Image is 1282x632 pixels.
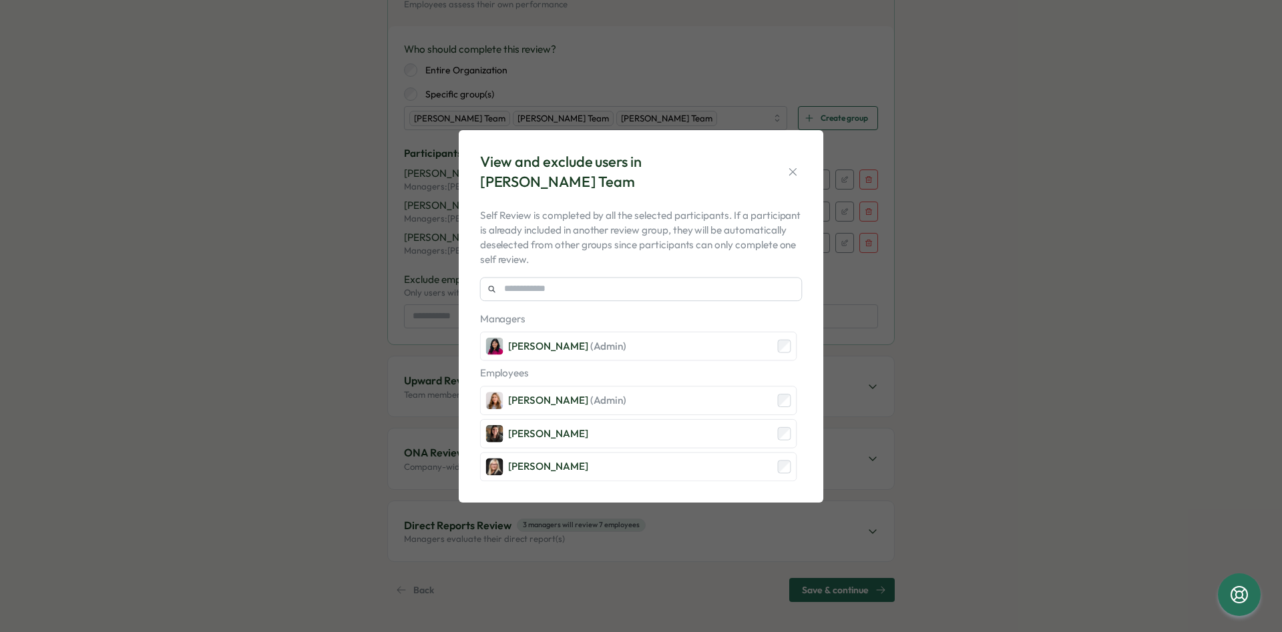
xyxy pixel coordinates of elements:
span: (Admin) [590,339,627,352]
div: View and exclude users in [PERSON_NAME] Team [480,151,752,192]
div: [PERSON_NAME] [508,392,626,407]
img: Bobbie Falk [486,458,503,475]
img: Becky Romero [486,391,503,408]
div: [PERSON_NAME] [508,459,588,474]
div: [PERSON_NAME] [508,338,626,353]
div: [PERSON_NAME] [508,426,588,440]
p: Managers [480,311,797,326]
img: Sarah Ahmari [486,424,503,442]
img: Kat Haynes [486,337,503,354]
span: (Admin) [590,393,627,406]
p: Self Review is completed by all the selected participants. If a participant is already included i... [480,208,803,266]
p: Employees [480,366,797,380]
